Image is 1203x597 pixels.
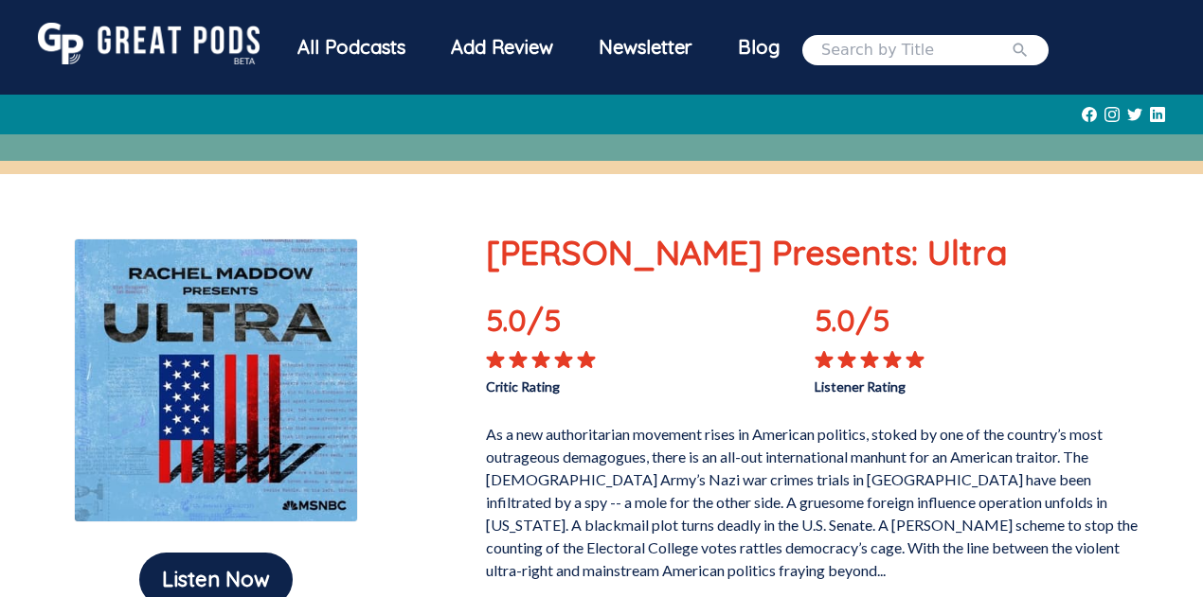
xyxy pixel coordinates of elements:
a: Newsletter [576,23,715,77]
a: Blog [715,23,802,72]
div: All Podcasts [275,23,428,72]
p: [PERSON_NAME] Presents: Ultra [486,227,1142,278]
div: Newsletter [576,23,715,72]
p: Critic Rating [486,369,814,396]
p: 5.0 /5 [486,297,618,350]
img: Rachel Maddow Presents: Ultra [74,238,358,522]
img: GreatPods [38,23,260,64]
p: As a new authoritarian movement rises in American politics, stoked by one of the country’s most o... [486,415,1142,582]
input: Search by Title [821,39,1011,61]
a: All Podcasts [275,23,428,77]
a: Add Review [428,23,576,72]
p: 5.0 /5 [815,297,946,350]
p: Listener Rating [815,369,1142,396]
